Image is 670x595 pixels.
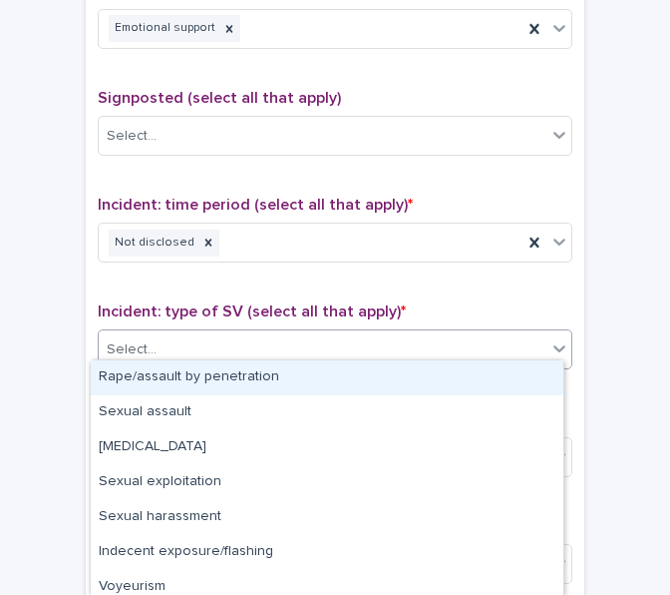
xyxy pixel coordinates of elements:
div: Not disclosed [109,230,197,257]
div: Select... [107,126,157,147]
span: Signposted (select all that apply) [98,90,341,106]
div: Select... [107,339,157,360]
span: Incident: type of SV (select all that apply) [98,303,406,319]
div: Sexual exploitation [91,465,563,500]
div: Child sexual abuse [91,430,563,465]
span: Incident: time period (select all that apply) [98,197,413,213]
div: Sexual harassment [91,500,563,535]
div: Emotional support [109,15,218,42]
div: Sexual assault [91,395,563,430]
div: Indecent exposure/flashing [91,535,563,570]
div: Rape/assault by penetration [91,360,563,395]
